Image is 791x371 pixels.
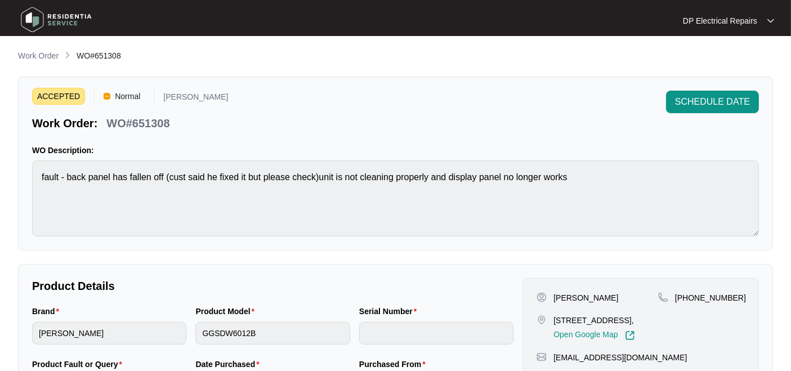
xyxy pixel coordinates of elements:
[195,359,263,370] label: Date Purchased
[32,145,759,156] p: WO Description:
[553,292,618,303] p: [PERSON_NAME]
[63,51,72,60] img: chevron-right
[195,322,350,345] input: Product Model
[675,292,746,303] p: [PHONE_NUMBER]
[18,50,59,61] p: Work Order
[683,15,757,26] p: DP Electrical Repairs
[359,359,430,370] label: Purchased From
[32,322,186,345] input: Brand
[32,115,97,131] p: Work Order:
[767,18,774,24] img: dropdown arrow
[359,306,421,317] label: Serial Number
[195,306,259,317] label: Product Model
[666,91,759,113] button: SCHEDULE DATE
[658,292,668,302] img: map-pin
[106,115,169,131] p: WO#651308
[32,88,85,105] span: ACCEPTED
[77,51,121,60] span: WO#651308
[553,352,687,363] p: [EMAIL_ADDRESS][DOMAIN_NAME]
[16,50,61,62] a: Work Order
[17,3,96,37] img: residentia service logo
[32,306,64,317] label: Brand
[553,330,634,341] a: Open Google Map
[32,278,513,294] p: Product Details
[110,88,145,105] span: Normal
[359,322,513,345] input: Serial Number
[537,292,547,302] img: user-pin
[32,160,759,236] textarea: fault - back panel has fallen off (cust said he fixed it but please check)unit is not cleaning pr...
[675,95,750,109] span: SCHEDULE DATE
[163,93,228,105] p: [PERSON_NAME]
[537,315,547,325] img: map-pin
[104,93,110,100] img: Vercel Logo
[553,315,634,326] p: [STREET_ADDRESS],
[32,359,127,370] label: Product Fault or Query
[537,352,547,362] img: map-pin
[625,330,635,341] img: Link-External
